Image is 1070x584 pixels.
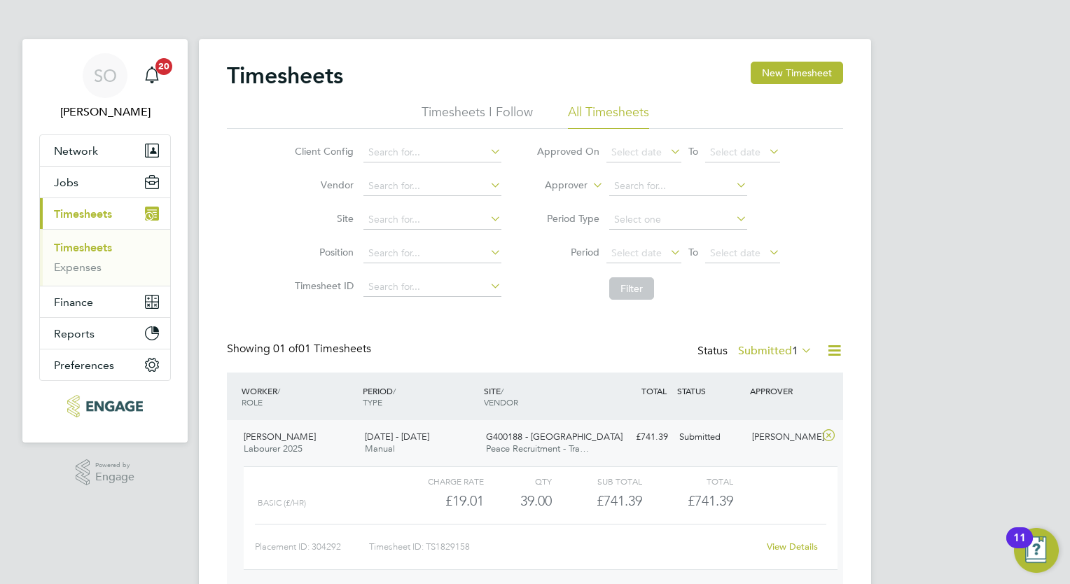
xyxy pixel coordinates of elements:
[486,431,623,443] span: G400188 - [GEOGRAPHIC_DATA]
[746,426,819,449] div: [PERSON_NAME]
[244,443,303,454] span: Labourer 2025
[39,104,171,120] span: Scott O'Malley
[688,492,733,509] span: £741.39
[54,176,78,189] span: Jobs
[67,395,142,417] img: peacerecruitment-logo-retina.png
[642,473,732,489] div: Total
[486,443,589,454] span: Peace Recruitment - Tra…
[552,473,642,489] div: Sub Total
[641,385,667,396] span: TOTAL
[54,359,114,372] span: Preferences
[746,378,819,403] div: APPROVER
[244,431,316,443] span: [PERSON_NAME]
[611,246,662,259] span: Select date
[40,349,170,380] button: Preferences
[365,431,429,443] span: [DATE] - [DATE]
[363,143,501,162] input: Search for...
[394,473,484,489] div: Charge rate
[609,277,654,300] button: Filter
[76,459,135,486] a: Powered byEngage
[54,296,93,309] span: Finance
[291,279,354,292] label: Timesheet ID
[54,327,95,340] span: Reports
[54,260,102,274] a: Expenses
[363,210,501,230] input: Search for...
[767,541,818,552] a: View Details
[359,378,480,415] div: PERIOD
[291,246,354,258] label: Position
[611,146,662,158] span: Select date
[792,344,798,358] span: 1
[363,396,382,408] span: TYPE
[365,443,395,454] span: Manual
[363,176,501,196] input: Search for...
[1014,528,1059,573] button: Open Resource Center, 11 new notifications
[1013,538,1026,556] div: 11
[536,246,599,258] label: Period
[39,395,171,417] a: Go to home page
[684,142,702,160] span: To
[40,286,170,317] button: Finance
[227,62,343,90] h2: Timesheets
[227,342,374,356] div: Showing
[277,385,280,396] span: /
[40,198,170,229] button: Timesheets
[501,385,503,396] span: /
[484,473,552,489] div: QTY
[568,104,649,129] li: All Timesheets
[552,489,642,513] div: £741.39
[242,396,263,408] span: ROLE
[138,53,166,98] a: 20
[258,498,306,508] span: Basic (£/HR)
[363,244,501,263] input: Search for...
[255,536,369,558] div: Placement ID: 304292
[536,212,599,225] label: Period Type
[422,104,533,129] li: Timesheets I Follow
[369,536,758,558] div: Timesheet ID: TS1829158
[751,62,843,84] button: New Timesheet
[94,67,117,85] span: SO
[697,342,815,361] div: Status
[40,229,170,286] div: Timesheets
[54,241,112,254] a: Timesheets
[609,210,747,230] input: Select one
[674,378,746,403] div: STATUS
[536,145,599,158] label: Approved On
[363,277,501,297] input: Search for...
[155,58,172,75] span: 20
[40,318,170,349] button: Reports
[40,167,170,197] button: Jobs
[95,459,134,471] span: Powered by
[684,243,702,261] span: To
[291,145,354,158] label: Client Config
[39,53,171,120] a: SO[PERSON_NAME]
[273,342,298,356] span: 01 of
[710,146,760,158] span: Select date
[291,179,354,191] label: Vendor
[484,396,518,408] span: VENDOR
[738,344,812,358] label: Submitted
[609,176,747,196] input: Search for...
[393,385,396,396] span: /
[480,378,602,415] div: SITE
[524,179,588,193] label: Approver
[484,489,552,513] div: 39.00
[674,426,746,449] div: Submitted
[40,135,170,166] button: Network
[22,39,188,443] nav: Main navigation
[273,342,371,356] span: 01 Timesheets
[710,246,760,259] span: Select date
[95,471,134,483] span: Engage
[291,212,354,225] label: Site
[54,144,98,158] span: Network
[238,378,359,415] div: WORKER
[54,207,112,221] span: Timesheets
[394,489,484,513] div: £19.01
[601,426,674,449] div: £741.39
